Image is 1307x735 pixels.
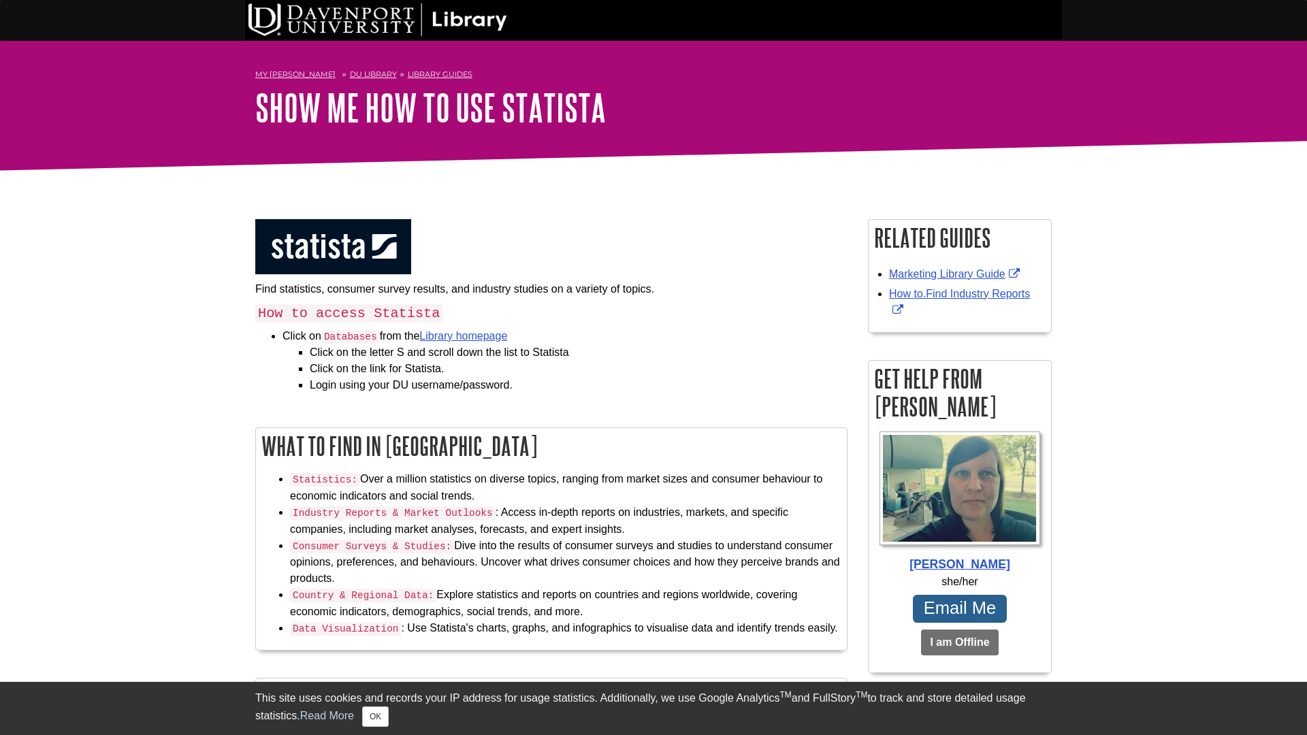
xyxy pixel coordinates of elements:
[290,540,454,553] code: Consumer Surveys & Studies:
[255,86,606,129] a: Show Me How To Use Statista
[290,473,360,487] code: Statistics:
[283,328,848,394] li: Click on from the
[290,538,840,587] li: Dive into the results of consumer surveys and studies to understand consumer opinions, preference...
[875,574,1044,590] div: she/her
[256,679,847,715] h2: How to Use Statista
[248,3,507,36] img: DU Library
[869,361,1051,425] h2: Get Help From [PERSON_NAME]
[256,428,847,464] h2: What to Find In [GEOGRAPHIC_DATA]
[779,690,791,700] sup: TM
[300,710,354,721] a: Read More
[255,690,1052,727] div: This site uses cookies and records your IP address for usage statistics. Additionally, we use Goo...
[290,471,840,504] li: Over a million statistics on diverse topics, ranging from market sizes and consumer behaviour to ...
[310,361,848,377] li: Click on the link for Statista.
[913,595,1006,623] a: Email Me
[255,69,336,80] a: My [PERSON_NAME]
[921,630,998,655] button: I am Offline
[255,219,412,274] img: logo
[880,431,1040,546] img: Profile Photo
[255,65,1052,87] nav: breadcrumb
[321,330,380,344] code: Databases
[310,344,848,361] li: Click on the letter S and scroll down the list to Statista
[889,268,1023,280] a: Link opens in new window
[290,587,840,620] li: Explore statistics and reports on countries and regions worldwide, covering economic indicators, ...
[875,555,1044,573] div: [PERSON_NAME]
[869,220,1051,256] h2: Related Guides
[255,304,442,323] code: How to access Statista
[290,620,840,637] li: : Use Statista's charts, graphs, and infographics to visualise data and identify trends easily.
[419,330,507,342] a: Library homepage
[290,506,496,520] code: Industry Reports & Market Outlooks
[350,69,397,79] a: DU Library
[408,69,472,79] a: Library Guides
[310,377,848,393] li: Login using your DU username/password.
[930,636,989,648] b: I am Offline
[889,288,1030,316] a: Link opens in new window
[255,281,848,297] p: Find statistics, consumer survey results, and industry studies on a variety of topics.
[290,589,436,602] code: Country & Regional Data:
[856,690,867,700] sup: TM
[362,706,389,727] button: Close
[290,504,840,538] li: : Access in-depth reports on industries, markets, and specific companies, including market analys...
[290,622,401,636] code: Data Visualization
[875,431,1044,574] a: Profile Photo [PERSON_NAME]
